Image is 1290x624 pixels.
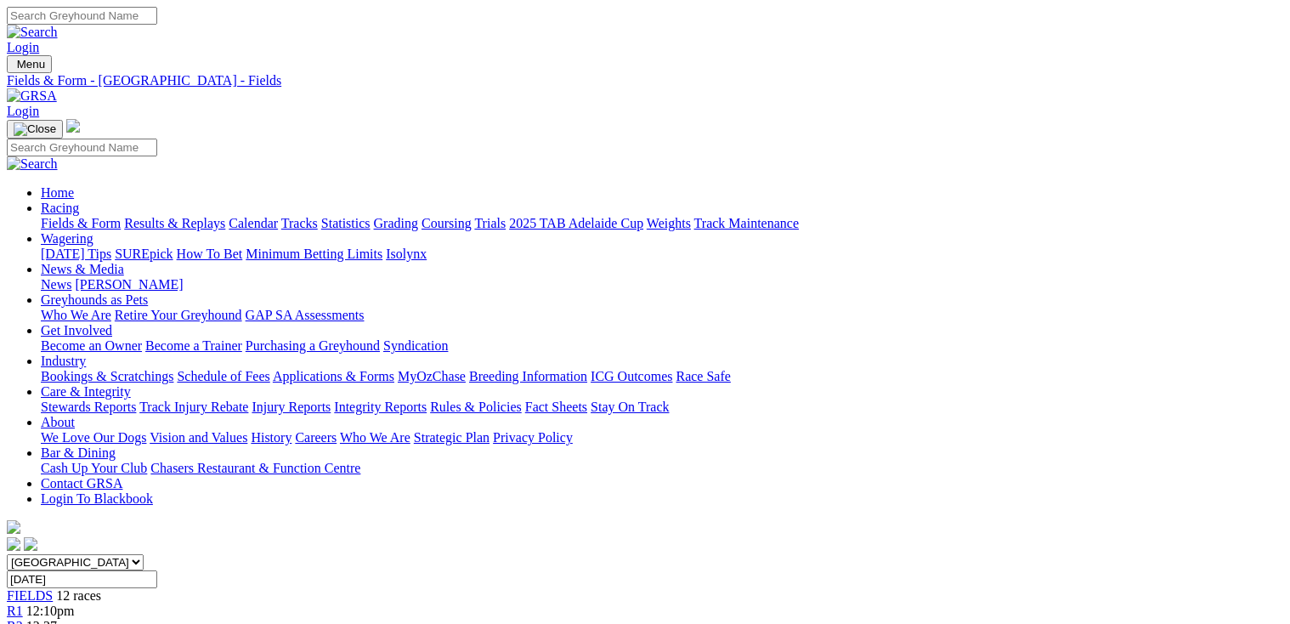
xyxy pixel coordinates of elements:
[7,73,1283,88] a: Fields & Form - [GEOGRAPHIC_DATA] - Fields
[647,216,691,230] a: Weights
[41,338,142,353] a: Become an Owner
[694,216,799,230] a: Track Maintenance
[66,119,80,133] img: logo-grsa-white.png
[246,247,382,261] a: Minimum Betting Limits
[41,415,75,429] a: About
[509,216,643,230] a: 2025 TAB Adelaide Cup
[7,120,63,139] button: Toggle navigation
[41,216,1283,231] div: Racing
[7,139,157,156] input: Search
[41,292,148,307] a: Greyhounds as Pets
[525,400,587,414] a: Fact Sheets
[7,604,23,618] a: R1
[41,400,1283,415] div: Care & Integrity
[398,369,466,383] a: MyOzChase
[383,338,448,353] a: Syndication
[414,430,489,445] a: Strategic Plan
[229,216,278,230] a: Calendar
[7,537,20,551] img: facebook.svg
[139,400,248,414] a: Track Injury Rebate
[41,338,1283,354] div: Get Involved
[422,216,472,230] a: Coursing
[7,520,20,534] img: logo-grsa-white.png
[41,262,124,276] a: News & Media
[386,247,427,261] a: Isolynx
[321,216,371,230] a: Statistics
[145,338,242,353] a: Become a Trainer
[41,354,86,368] a: Industry
[7,55,52,73] button: Toggle navigation
[469,369,587,383] a: Breeding Information
[41,400,136,414] a: Stewards Reports
[41,491,153,506] a: Login To Blackbook
[41,461,1283,476] div: Bar & Dining
[150,461,360,475] a: Chasers Restaurant & Function Centre
[41,216,121,230] a: Fields & Form
[56,588,101,603] span: 12 races
[493,430,573,445] a: Privacy Policy
[7,40,39,54] a: Login
[17,58,45,71] span: Menu
[7,7,157,25] input: Search
[273,369,394,383] a: Applications & Forms
[24,537,37,551] img: twitter.svg
[41,384,131,399] a: Care & Integrity
[41,185,74,200] a: Home
[26,604,75,618] span: 12:10pm
[430,400,522,414] a: Rules & Policies
[591,369,672,383] a: ICG Outcomes
[295,430,337,445] a: Careers
[41,308,111,322] a: Who We Are
[124,216,225,230] a: Results & Replays
[41,277,71,292] a: News
[676,369,730,383] a: Race Safe
[7,570,157,588] input: Select date
[115,308,242,322] a: Retire Your Greyhound
[14,122,56,136] img: Close
[41,323,112,338] a: Get Involved
[340,430,410,445] a: Who We Are
[177,247,243,261] a: How To Bet
[41,430,1283,445] div: About
[41,277,1283,292] div: News & Media
[41,476,122,491] a: Contact GRSA
[591,400,669,414] a: Stay On Track
[334,400,427,414] a: Integrity Reports
[246,338,380,353] a: Purchasing a Greyhound
[41,461,147,475] a: Cash Up Your Club
[251,430,291,445] a: History
[252,400,331,414] a: Injury Reports
[41,247,111,261] a: [DATE] Tips
[177,369,269,383] a: Schedule of Fees
[7,156,58,172] img: Search
[7,588,53,603] a: FIELDS
[7,25,58,40] img: Search
[75,277,183,292] a: [PERSON_NAME]
[41,430,146,445] a: We Love Our Dogs
[474,216,506,230] a: Trials
[374,216,418,230] a: Grading
[115,247,173,261] a: SUREpick
[7,88,57,104] img: GRSA
[41,308,1283,323] div: Greyhounds as Pets
[41,369,1283,384] div: Industry
[7,104,39,118] a: Login
[41,369,173,383] a: Bookings & Scratchings
[41,231,93,246] a: Wagering
[41,445,116,460] a: Bar & Dining
[246,308,365,322] a: GAP SA Assessments
[150,430,247,445] a: Vision and Values
[281,216,318,230] a: Tracks
[41,247,1283,262] div: Wagering
[41,201,79,215] a: Racing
